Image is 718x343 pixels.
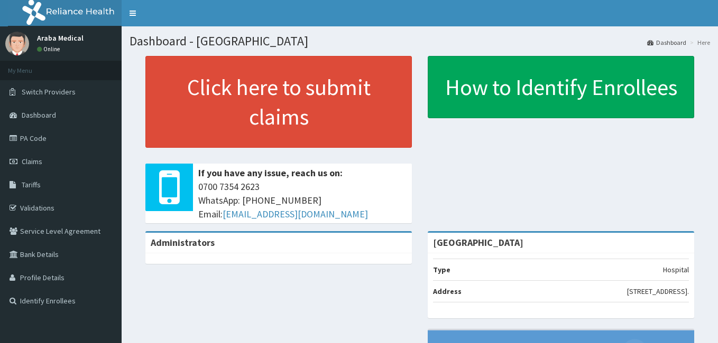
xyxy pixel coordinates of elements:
a: [EMAIL_ADDRESS][DOMAIN_NAME] [223,208,368,220]
a: Dashboard [647,38,686,47]
span: 0700 7354 2623 WhatsApp: [PHONE_NUMBER] Email: [198,180,407,221]
span: Switch Providers [22,87,76,97]
b: If you have any issue, reach us on: [198,167,343,179]
b: Address [433,287,462,296]
p: [STREET_ADDRESS]. [627,286,689,297]
span: Claims [22,157,42,166]
img: User Image [5,32,29,55]
a: Online [37,45,62,53]
b: Administrators [151,236,215,249]
p: Araba Medical [37,34,84,42]
strong: [GEOGRAPHIC_DATA] [433,236,523,249]
a: Click here to submit claims [145,56,412,148]
p: Hospital [663,264,689,275]
span: Tariffs [22,180,41,189]
h1: Dashboard - [GEOGRAPHIC_DATA] [130,34,710,48]
li: Here [687,38,710,47]
b: Type [433,265,450,274]
span: Dashboard [22,110,56,120]
a: How to Identify Enrollees [428,56,694,118]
